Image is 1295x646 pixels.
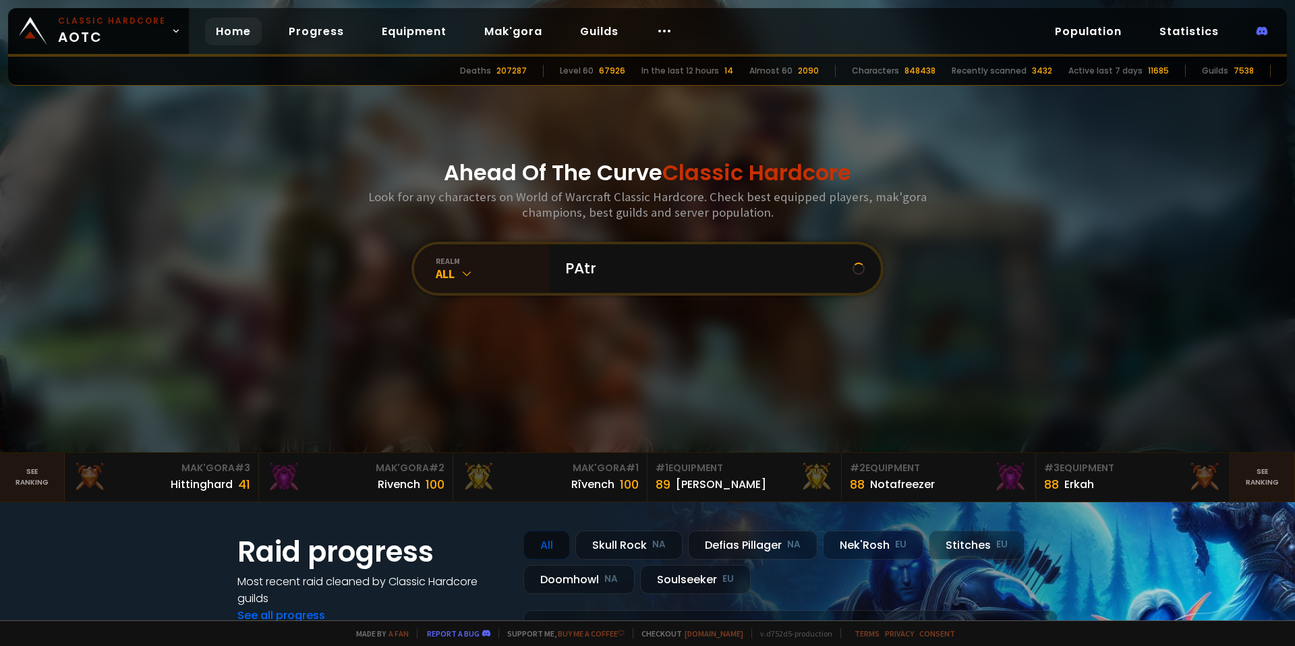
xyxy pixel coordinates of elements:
[904,65,936,77] div: 848438
[461,461,639,475] div: Mak'Gora
[1044,461,1060,475] span: # 3
[436,256,549,266] div: realm
[378,476,420,493] div: Rivench
[569,18,629,45] a: Guilds
[1068,65,1143,77] div: Active last 7 days
[1148,65,1169,77] div: 11685
[656,475,670,493] div: 89
[58,15,166,47] span: AOTC
[676,476,766,493] div: [PERSON_NAME]
[65,453,259,502] a: Mak'Gora#3Hittinghard41
[722,572,734,586] small: EU
[436,266,549,281] div: All
[171,476,233,493] div: Hittinghard
[656,461,833,475] div: Equipment
[560,65,594,77] div: Level 60
[823,531,923,560] div: Nek'Rosh
[348,628,409,639] span: Made by
[798,65,819,77] div: 2090
[363,189,932,220] h3: Look for any characters on World of Warcraft Classic Hardcore. Check best equipped players, mak'g...
[919,628,955,639] a: Consent
[647,453,842,502] a: #1Equipment89[PERSON_NAME]
[640,565,751,594] div: Soulseeker
[855,628,880,639] a: Terms
[656,461,668,475] span: # 1
[426,475,444,493] div: 100
[1202,65,1228,77] div: Guilds
[237,608,325,623] a: See all progress
[427,628,480,639] a: Report a bug
[1044,475,1059,493] div: 88
[496,65,527,77] div: 207287
[604,572,618,586] small: NA
[1230,453,1295,502] a: Seeranking
[633,628,743,639] span: Checkout
[929,531,1025,560] div: Stitches
[599,65,625,77] div: 67926
[895,538,906,551] small: EU
[870,476,935,493] div: Notafreezer
[259,453,453,502] a: Mak'Gora#2Rivench100
[237,531,507,573] h1: Raid progress
[558,628,625,639] a: Buy me a coffee
[571,476,614,493] div: Rîvench
[1036,453,1230,502] a: #3Equipment88Erkah
[850,461,865,475] span: # 2
[724,65,733,77] div: 14
[388,628,409,639] a: a fan
[652,538,666,551] small: NA
[688,531,817,560] div: Defias Pillager
[473,18,553,45] a: Mak'gora
[850,475,865,493] div: 88
[498,628,625,639] span: Support me,
[1044,18,1132,45] a: Population
[205,18,262,45] a: Home
[460,65,491,77] div: Deaths
[1032,65,1052,77] div: 3432
[238,475,250,493] div: 41
[885,628,914,639] a: Privacy
[996,538,1008,551] small: EU
[58,15,166,27] small: Classic Hardcore
[751,628,832,639] span: v. d752d5 - production
[235,461,250,475] span: # 3
[8,8,189,54] a: Classic HardcoreAOTC
[842,453,1036,502] a: #2Equipment88Notafreezer
[444,157,851,189] h1: Ahead Of The Curve
[267,461,444,475] div: Mak'Gora
[852,65,899,77] div: Characters
[429,461,444,475] span: # 2
[620,475,639,493] div: 100
[1234,65,1254,77] div: 7538
[453,453,647,502] a: Mak'Gora#1Rîvench100
[278,18,355,45] a: Progress
[523,565,635,594] div: Doomhowl
[641,65,719,77] div: In the last 12 hours
[237,573,507,607] h4: Most recent raid cleaned by Classic Hardcore guilds
[952,65,1027,77] div: Recently scanned
[557,244,853,293] input: Search a character...
[523,610,1058,646] a: [DATE]zgpetri on godDefias Pillager8 /90
[73,461,250,475] div: Mak'Gora
[850,461,1027,475] div: Equipment
[1149,18,1230,45] a: Statistics
[662,157,851,188] span: Classic Hardcore
[626,461,639,475] span: # 1
[1064,476,1094,493] div: Erkah
[749,65,793,77] div: Almost 60
[523,531,570,560] div: All
[371,18,457,45] a: Equipment
[787,538,801,551] small: NA
[575,531,683,560] div: Skull Rock
[685,628,743,639] a: [DOMAIN_NAME]
[1044,461,1221,475] div: Equipment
